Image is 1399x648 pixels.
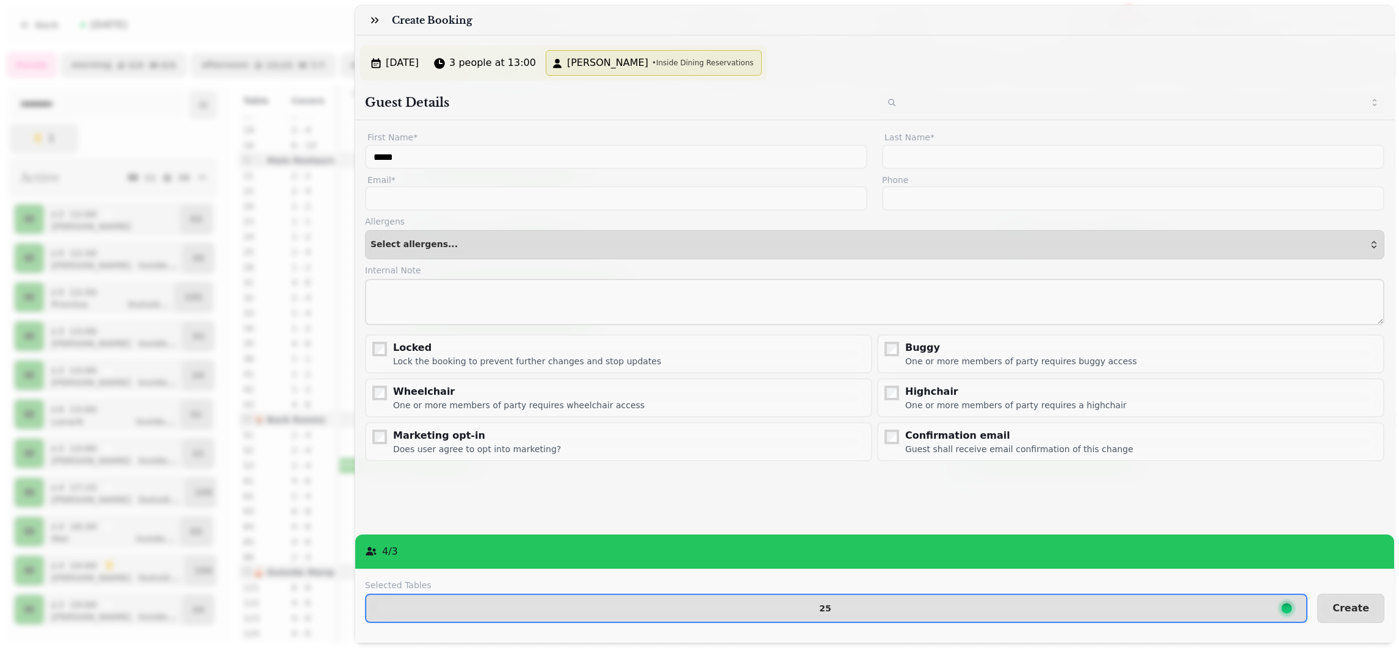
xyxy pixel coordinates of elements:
label: Allergens [365,215,1384,228]
span: Create [1332,603,1369,613]
p: 4 / 3 [382,544,398,559]
label: Phone [882,174,1384,186]
label: First Name* [365,130,867,145]
div: Highchair [905,384,1127,399]
span: 3 people at 13:00 [449,56,536,70]
div: Wheelchair [393,384,645,399]
button: Select allergens... [365,230,1384,259]
span: [PERSON_NAME] [567,56,648,70]
h2: Guest Details [365,94,870,111]
span: • Inside Dining Reservations [652,58,754,68]
label: Internal Note [365,264,1384,276]
label: Last Name* [882,130,1384,145]
div: Lock the booking to prevent further changes and stop updates [393,355,661,367]
div: Confirmation email [905,428,1133,443]
div: One or more members of party requires a highchair [905,399,1127,411]
label: Email* [365,174,867,186]
button: 25 [365,594,1307,623]
div: Locked [393,340,661,355]
div: Buggy [905,340,1137,355]
div: Does user agree to opt into marketing? [393,443,561,455]
span: [DATE] [386,56,419,70]
div: One or more members of party requires wheelchair access [393,399,645,411]
div: Marketing opt-in [393,428,561,443]
label: Selected Tables [365,579,1307,591]
span: Select allergens... [371,240,458,250]
div: One or more members of party requires buggy access [905,355,1137,367]
button: Create [1317,594,1384,623]
div: Guest shall receive email confirmation of this change [905,443,1133,455]
h3: Create Booking [392,13,477,27]
p: 25 [819,604,831,613]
